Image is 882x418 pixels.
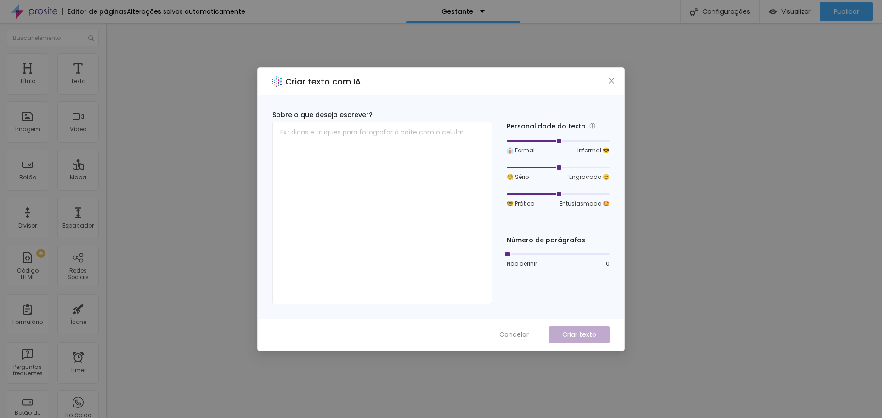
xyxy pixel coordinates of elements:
[834,8,859,15] span: Publicar
[62,8,127,15] div: Editor de páginas
[490,326,538,343] button: Cancelar
[769,8,777,16] img: view-1.svg
[781,8,811,15] span: Visualizar
[272,110,492,120] div: Sobre o que deseja escrever?
[608,77,615,84] span: close
[60,268,96,281] div: Redes Sociais
[70,319,86,325] div: Ícone
[19,174,36,181] div: Botão
[12,319,43,325] div: Formulário
[507,260,537,268] span: Não definir
[285,75,361,88] h2: Criar texto com IA
[507,235,610,245] div: Número de parágrafos
[7,30,99,46] input: Buscar elemento
[127,8,245,15] div: Alterações salvas automaticamente
[607,76,616,85] button: Close
[604,260,610,268] span: 10
[70,367,86,373] div: Timer
[507,146,535,155] span: 👔 Formal
[760,2,820,21] button: Visualizar
[577,146,610,155] span: Informal 😎
[9,268,45,281] div: Código HTML
[569,173,610,181] span: Engraçado 😄
[18,223,37,229] div: Divisor
[820,2,873,21] button: Publicar
[507,173,529,181] span: 🧐 Sério
[499,330,529,340] span: Cancelar
[71,78,85,84] div: Texto
[70,174,86,181] div: Mapa
[15,126,40,133] div: Imagem
[690,8,698,16] img: Icone
[70,126,86,133] div: Vídeo
[507,200,534,208] span: 🤓 Prático
[507,121,610,132] div: Personalidade do texto
[549,326,610,343] button: Criar texto
[9,364,45,377] div: Perguntas frequentes
[441,8,473,15] p: Gestante
[560,200,610,208] span: Entusiasmado 🤩
[20,78,35,84] div: Título
[88,35,94,41] img: Icone
[62,223,94,229] div: Espaçador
